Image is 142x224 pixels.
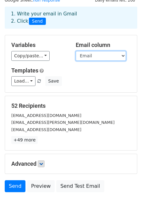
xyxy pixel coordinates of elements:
small: [EMAIL_ADDRESS][DOMAIN_NAME] [11,127,81,132]
h5: Advanced [11,160,131,167]
a: Load... [11,76,35,86]
a: +49 more [11,136,38,144]
h5: Email column [76,42,131,49]
a: Send Test Email [56,180,104,192]
a: Templates [11,67,38,74]
div: 1. Write your email in Gmail 2. Click [6,10,136,25]
small: [EMAIL_ADDRESS][DOMAIN_NAME] [11,113,81,118]
h5: Variables [11,42,66,49]
a: Copy/paste... [11,51,50,61]
small: [EMAIL_ADDRESS][PERSON_NAME][DOMAIN_NAME] [11,120,115,125]
h5: 52 Recipients [11,102,131,109]
iframe: Chat Widget [111,194,142,224]
a: Preview [27,180,55,192]
a: Send [5,180,25,192]
span: Send [29,18,46,25]
button: Save [45,76,62,86]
